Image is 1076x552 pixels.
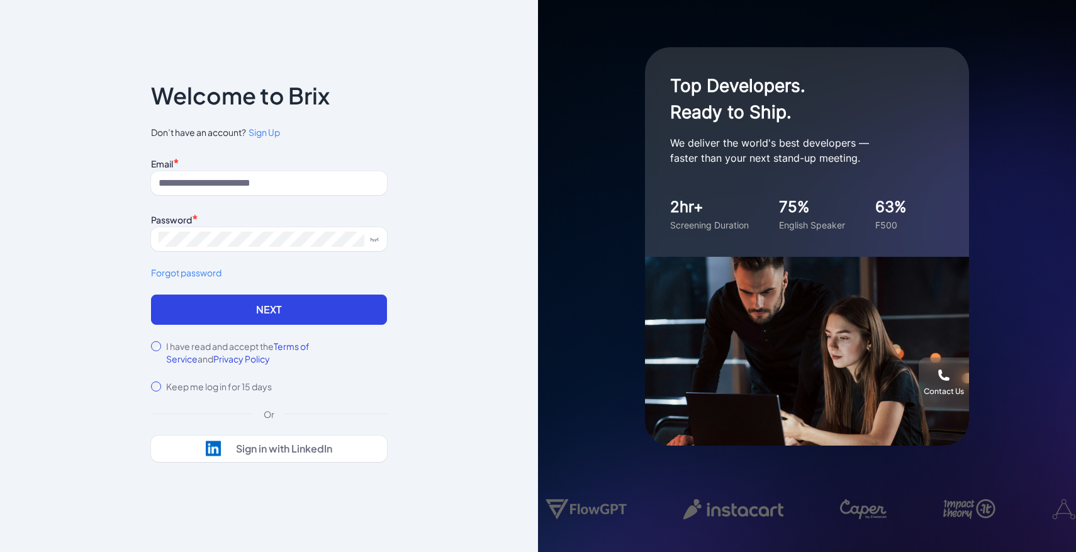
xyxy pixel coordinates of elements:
label: I have read and accept the and [166,340,387,365]
div: F500 [875,218,907,232]
div: Screening Duration [670,218,749,232]
div: Or [254,408,284,420]
p: Welcome to Brix [151,86,330,106]
div: Sign in with LinkedIn [236,442,332,455]
h1: Top Developers. Ready to Ship. [670,72,922,125]
span: Terms of Service [166,341,310,364]
p: We deliver the world's best developers — faster than your next stand-up meeting. [670,135,922,166]
a: Sign Up [246,126,280,139]
div: 2hr+ [670,196,749,218]
span: Privacy Policy [213,353,270,364]
div: 75% [779,196,845,218]
label: Keep me log in for 15 days [166,380,272,393]
button: Contact Us [919,358,969,408]
button: Next [151,295,387,325]
span: Sign Up [249,127,280,138]
div: Contact Us [924,386,964,397]
label: Email [151,158,173,169]
label: Password [151,214,192,225]
a: Forgot password [151,266,387,279]
div: English Speaker [779,218,845,232]
button: Sign in with LinkedIn [151,436,387,462]
div: 63% [875,196,907,218]
span: Don’t have an account? [151,126,387,139]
